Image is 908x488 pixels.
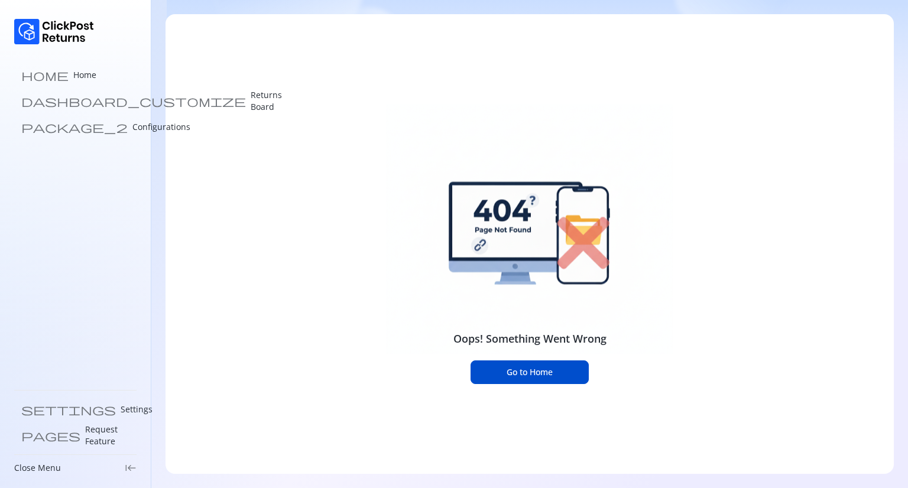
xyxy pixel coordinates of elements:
p: Home [73,69,96,81]
a: dashboard_customize Returns Board [14,89,137,113]
span: settings [21,404,116,415]
a: home Home [14,63,137,87]
p: Returns Board [251,89,282,113]
button: Go to Home [471,360,589,384]
span: home [21,69,69,81]
p: Configurations [132,121,190,133]
span: Go to Home [507,366,553,378]
img: 404 [386,104,673,354]
span: pages [21,430,80,441]
a: package_2 Configurations [14,115,137,139]
p: Close Menu [14,462,61,474]
p: Request Feature [85,424,129,447]
div: Close Menukeyboard_tab_rtl [14,462,137,474]
span: dashboard_customize [21,95,246,107]
p: Settings [121,404,153,415]
h5: Oops! Something Went Wrong [386,331,673,346]
span: package_2 [21,121,128,133]
a: settings Settings [14,398,137,421]
span: keyboard_tab_rtl [125,462,137,474]
img: Logo [14,19,94,44]
a: pages Request Feature [14,424,137,447]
